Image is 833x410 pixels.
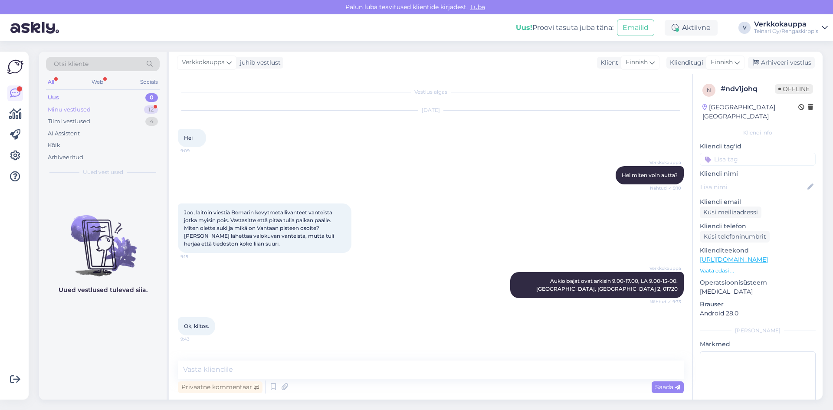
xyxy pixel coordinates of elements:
div: Arhiveeritud [48,153,83,162]
div: 4 [145,117,158,126]
span: Verkkokauppa [182,58,225,67]
p: Vaata edasi ... [700,267,816,275]
p: Klienditeekond [700,246,816,255]
div: All [46,76,56,88]
div: Aktiivne [665,20,718,36]
span: n [707,87,711,93]
span: 9:15 [180,253,213,260]
div: AI Assistent [48,129,80,138]
div: 12 [144,105,158,114]
p: [MEDICAL_DATA] [700,287,816,296]
div: Arhiveeri vestlus [748,57,815,69]
p: Kliendi nimi [700,169,816,178]
div: # ndv1johq [721,84,775,94]
div: 0 [145,93,158,102]
a: [URL][DOMAIN_NAME] [700,256,768,263]
span: 9:43 [180,336,213,342]
input: Lisa nimi [700,182,806,192]
a: VerkkokauppaTeinari Oy/Rengaskirppis [754,21,828,35]
span: Finnish [711,58,733,67]
span: Hei [184,134,193,141]
b: Uus! [516,23,532,32]
div: Uus [48,93,59,102]
div: Kõik [48,141,60,150]
img: No chats [39,200,167,278]
div: V [738,22,751,34]
span: Otsi kliente [54,59,89,69]
div: Küsi telefoninumbrit [700,231,770,243]
p: Kliendi tag'id [700,142,816,151]
div: juhib vestlust [236,58,281,67]
span: Ok, kiitos. [184,323,209,329]
div: Privaatne kommentaar [178,381,262,393]
span: Finnish [626,58,648,67]
div: Web [90,76,105,88]
div: Minu vestlused [48,105,91,114]
p: Operatsioonisüsteem [700,278,816,287]
p: Uued vestlused tulevad siia. [59,285,148,295]
span: Joo, laitoin viestiä Bemarin kevytmetallivanteet vanteista jotka myisin pois. Vastasitte että pit... [184,209,335,247]
span: Uued vestlused [83,168,123,176]
div: Verkkokauppa [754,21,818,28]
span: Nähtud ✓ 9:33 [649,298,681,305]
p: Android 28.0 [700,309,816,318]
div: Proovi tasuta juba täna: [516,23,613,33]
div: [PERSON_NAME] [700,327,816,335]
div: [DATE] [178,106,684,114]
div: Teinari Oy/Rengaskirppis [754,28,818,35]
img: Askly Logo [7,59,23,75]
span: Verkkokauppa [649,159,681,166]
div: Socials [138,76,160,88]
div: [GEOGRAPHIC_DATA], [GEOGRAPHIC_DATA] [702,103,798,121]
span: 9:09 [180,148,213,154]
span: Nähtud ✓ 9:10 [649,185,681,191]
div: Küsi meiliaadressi [700,207,761,218]
p: Brauser [700,300,816,309]
span: Verkkokauppa [649,265,681,272]
button: Emailid [617,20,654,36]
p: Kliendi email [700,197,816,207]
div: Vestlus algas [178,88,684,96]
span: Hei miten voin autta? [622,172,678,178]
span: Offline [775,84,813,94]
input: Lisa tag [700,153,816,166]
div: Klient [597,58,618,67]
div: Tiimi vestlused [48,117,90,126]
div: Kliendi info [700,129,816,137]
div: Klienditugi [666,58,703,67]
p: Kliendi telefon [700,222,816,231]
span: Saada [655,383,680,391]
p: Märkmed [700,340,816,349]
span: Aukioloajat ovat arkisin 9.00-17.00, LA 9.00-15-00. [GEOGRAPHIC_DATA], [GEOGRAPHIC_DATA] 2, 01720 [536,278,679,292]
span: Luba [468,3,488,11]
